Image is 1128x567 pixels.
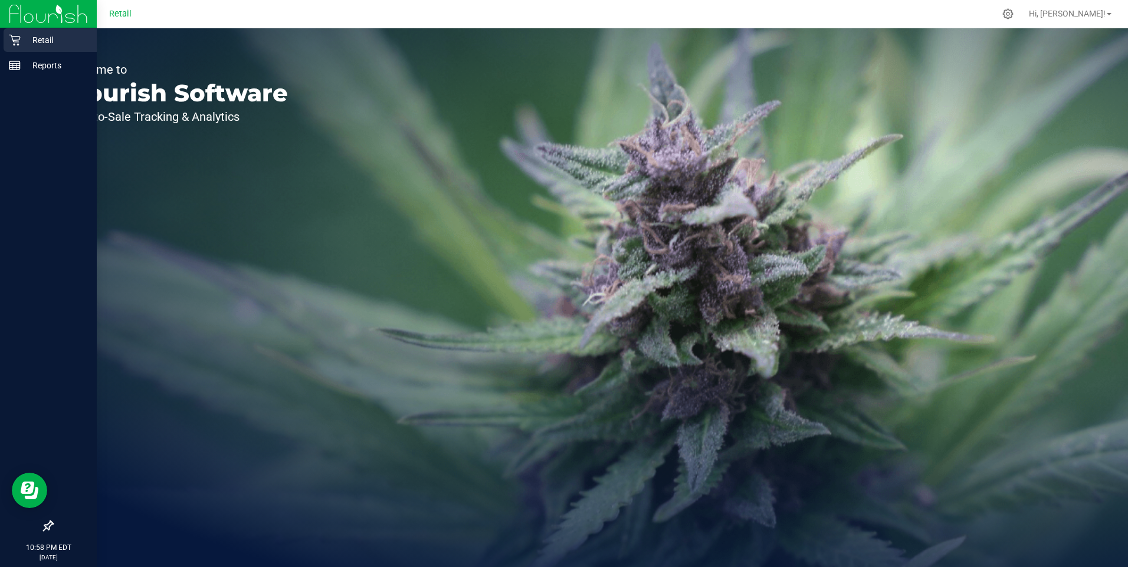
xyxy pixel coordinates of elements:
div: Manage settings [1001,8,1015,19]
span: Retail [109,9,132,19]
p: Seed-to-Sale Tracking & Analytics [64,111,288,123]
inline-svg: Retail [9,34,21,46]
iframe: Resource center [12,473,47,508]
inline-svg: Reports [9,60,21,71]
p: 10:58 PM EDT [5,542,91,553]
p: Reports [21,58,91,72]
span: Hi, [PERSON_NAME]! [1029,9,1106,18]
p: Retail [21,33,91,47]
p: Welcome to [64,64,288,75]
p: [DATE] [5,553,91,562]
p: Flourish Software [64,81,288,105]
